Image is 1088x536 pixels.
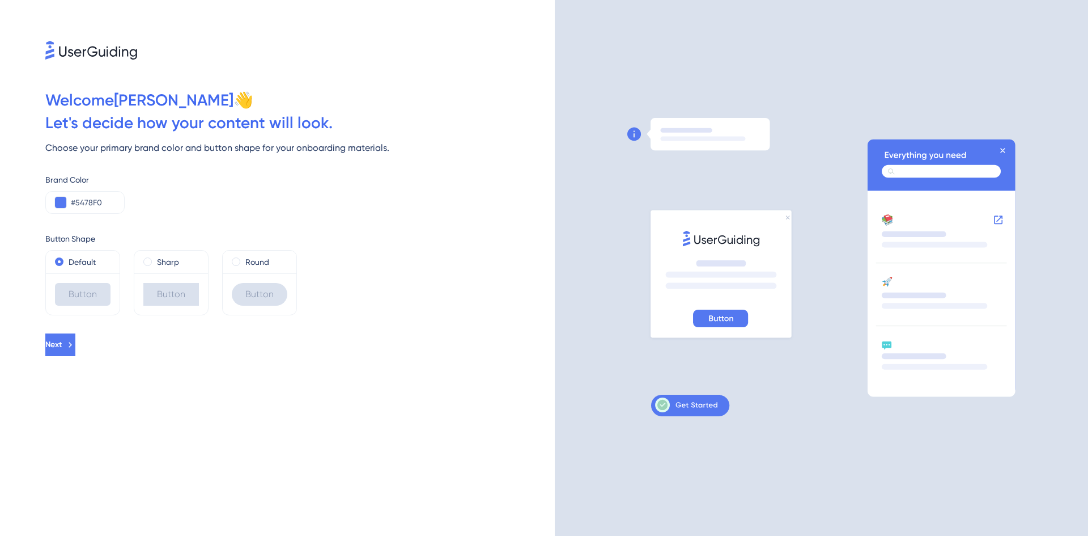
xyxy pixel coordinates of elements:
div: Choose your primary brand color and button shape for your onboarding materials. [45,141,555,155]
div: Button [232,283,287,306]
div: Welcome [PERSON_NAME] 👋 [45,89,555,112]
label: Sharp [157,255,179,269]
div: Button [143,283,199,306]
div: Button [55,283,110,306]
label: Round [245,255,269,269]
span: Next [45,338,62,352]
div: Brand Color [45,173,555,187]
label: Default [69,255,96,269]
div: Let ' s decide how your content will look. [45,112,555,134]
button: Next [45,334,75,356]
div: Button Shape [45,232,555,246]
